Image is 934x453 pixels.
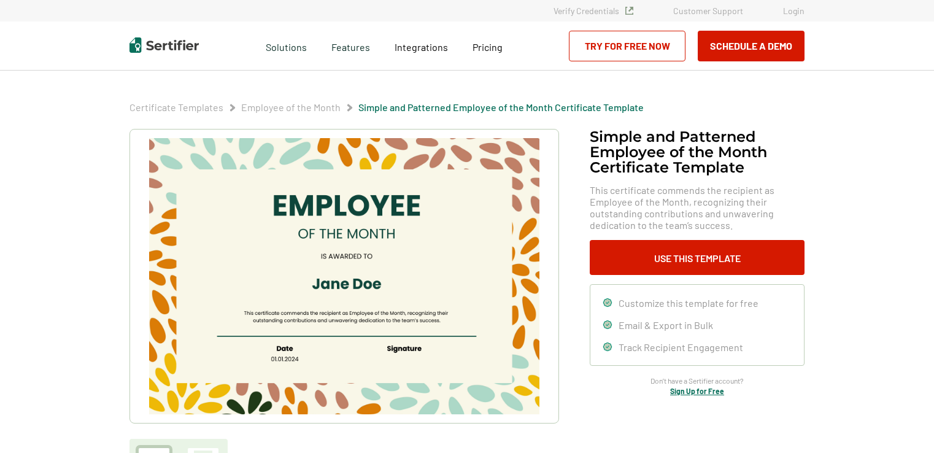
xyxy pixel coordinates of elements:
a: Certificate Templates [129,101,223,113]
span: Solutions [266,38,307,53]
span: This certificate commends the recipient as Employee of the Month, recognizing their outstanding c... [590,184,805,231]
a: Customer Support [673,6,743,16]
button: Use This Template [590,240,805,275]
span: Customize this template for free [619,297,758,309]
img: Verified [625,7,633,15]
a: Verify Credentials [554,6,633,16]
h1: Simple and Patterned Employee of the Month Certificate Template [590,129,805,175]
img: Simple and Patterned Employee of the Month Certificate Template [149,138,539,414]
a: Employee of the Month [241,101,341,113]
span: Employee of the Month [241,101,341,114]
img: Sertifier | Digital Credentialing Platform [129,37,199,53]
a: Simple and Patterned Employee of the Month Certificate Template [358,101,644,113]
span: Features [331,38,370,53]
span: Pricing [473,41,503,53]
a: Integrations [395,38,448,53]
a: Sign Up for Free [670,387,724,395]
a: Try for Free Now [569,31,685,61]
span: Email & Export in Bulk [619,319,713,331]
span: Don’t have a Sertifier account? [650,375,744,387]
a: Login [783,6,805,16]
span: Simple and Patterned Employee of the Month Certificate Template [358,101,644,114]
div: Breadcrumb [129,101,644,114]
a: Pricing [473,38,503,53]
span: Integrations [395,41,448,53]
span: Track Recipient Engagement [619,341,743,353]
span: Certificate Templates [129,101,223,114]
